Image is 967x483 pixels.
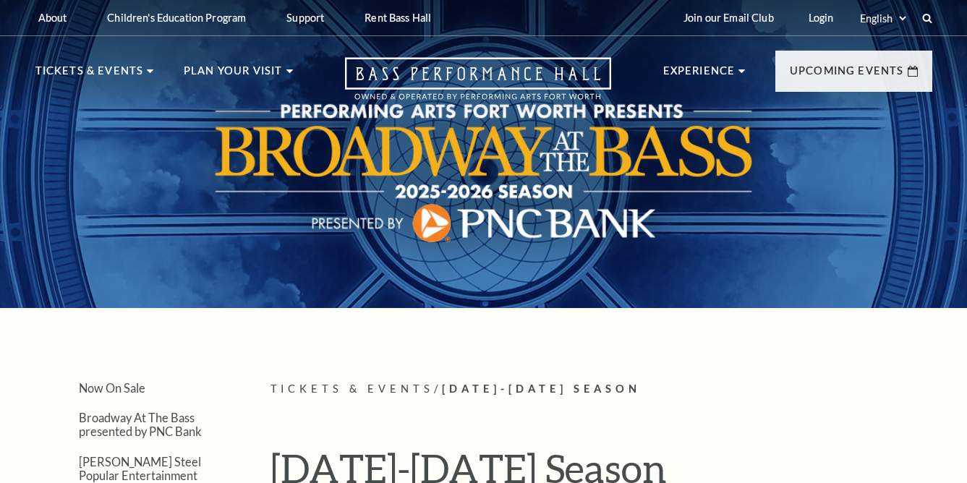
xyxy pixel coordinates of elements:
p: Upcoming Events [790,62,904,88]
span: Tickets & Events [270,382,435,395]
a: [PERSON_NAME] Steel Popular Entertainment [79,455,201,482]
p: Experience [663,62,736,88]
p: Rent Bass Hall [365,12,431,24]
p: Support [286,12,324,24]
a: Broadway At The Bass presented by PNC Bank [79,411,202,438]
a: Now On Sale [79,381,145,395]
p: About [38,12,67,24]
span: [DATE]-[DATE] Season [442,382,641,395]
select: Select: [857,12,908,25]
p: Children's Education Program [107,12,246,24]
p: Plan Your Visit [184,62,283,88]
p: / [270,380,932,398]
p: Tickets & Events [35,62,144,88]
